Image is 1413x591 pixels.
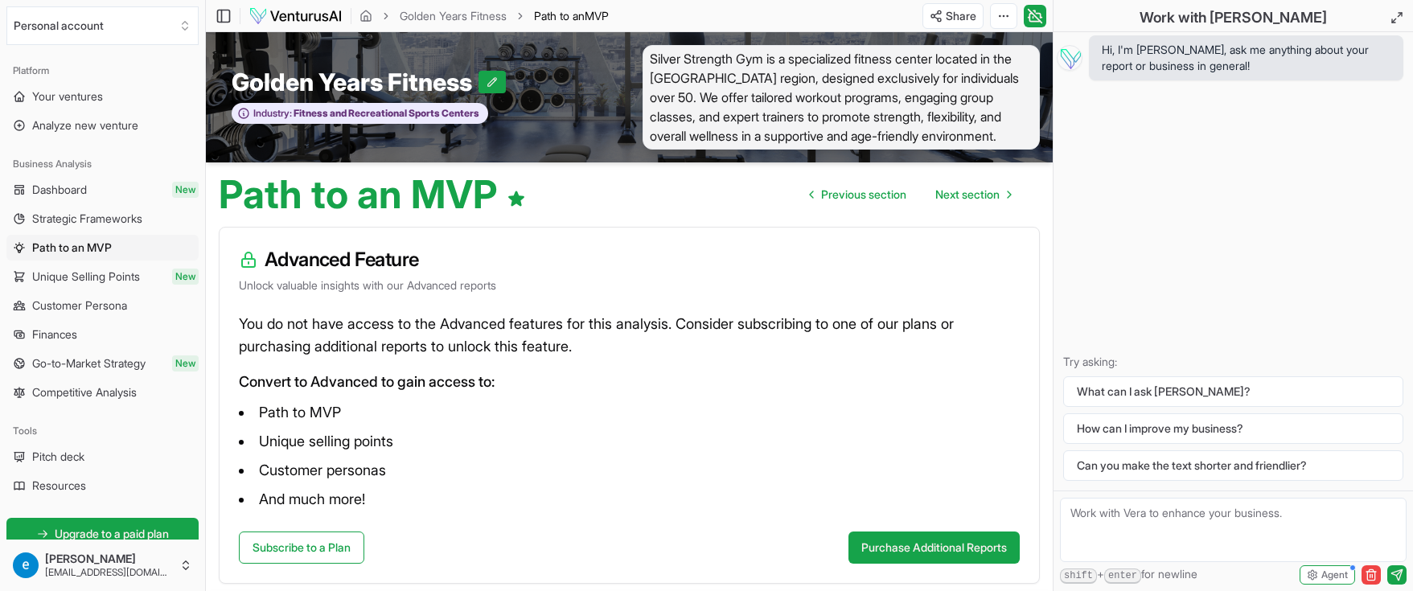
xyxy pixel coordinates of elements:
[797,179,1024,211] nav: pagination
[239,371,1020,393] p: Convert to Advanced to gain access to:
[32,88,103,105] span: Your ventures
[359,8,609,24] nav: breadcrumb
[821,187,906,203] span: Previous section
[32,384,137,400] span: Competitive Analysis
[643,45,1041,150] span: Silver Strength Gym is a specialized fitness center located in the [GEOGRAPHIC_DATA] region, desi...
[6,84,199,109] a: Your ventures
[219,175,526,214] h1: Path to an MVP
[6,322,199,347] a: Finances
[6,177,199,203] a: DashboardNew
[32,355,146,371] span: Go-to-Market Strategy
[946,8,976,24] span: Share
[6,235,199,261] a: Path to an MVP
[239,313,1020,358] p: You do not have access to the Advanced features for this analysis. Consider subscribing to one of...
[6,418,199,444] div: Tools
[32,326,77,343] span: Finances
[1063,376,1403,407] button: What can I ask [PERSON_NAME]?
[1060,566,1197,584] span: + for newline
[1063,450,1403,481] button: Can you make the text shorter and friendlier?
[6,113,199,138] a: Analyze new venture
[6,380,199,405] a: Competitive Analysis
[45,566,173,579] span: [EMAIL_ADDRESS][DOMAIN_NAME]
[534,8,609,24] span: Path to anMVP
[6,6,199,45] button: Select an organization
[45,552,173,566] span: [PERSON_NAME]
[239,458,1020,483] li: Customer personas
[400,8,507,24] a: Golden Years Fitness
[6,546,199,585] button: [PERSON_NAME][EMAIL_ADDRESS][DOMAIN_NAME]
[55,526,169,542] span: Upgrade to a paid plan
[1102,42,1390,74] span: Hi, I'm [PERSON_NAME], ask me anything about your report or business in general!
[848,531,1020,564] button: Purchase Additional Reports
[172,355,199,371] span: New
[253,107,292,120] span: Industry:
[239,277,1020,293] p: Unlock valuable insights with our Advanced reports
[32,298,127,314] span: Customer Persona
[922,179,1024,211] a: Go to next page
[1060,568,1097,584] kbd: shift
[6,206,199,232] a: Strategic Frameworks
[13,552,39,578] img: ACg8ocKuB5NWBwEYXpzFpvYYFHzQZBdawHM6TXJA9iZ82_WGBzTU5w=s96-c
[239,247,1020,273] h3: Advanced Feature
[6,473,199,499] a: Resources
[6,351,199,376] a: Go-to-Market StrategyNew
[292,107,479,120] span: Fitness and Recreational Sports Centers
[172,269,199,285] span: New
[249,6,343,26] img: logo
[32,211,142,227] span: Strategic Frameworks
[239,531,364,564] a: Subscribe to a Plan
[232,103,488,125] button: Industry:Fitness and Recreational Sports Centers
[1063,354,1403,370] p: Try asking:
[239,429,1020,454] li: Unique selling points
[239,486,1020,512] li: And much more!
[32,117,138,133] span: Analyze new venture
[1300,565,1355,585] button: Agent
[232,68,479,96] span: Golden Years Fitness
[6,264,199,289] a: Unique Selling PointsNew
[6,444,199,470] a: Pitch deck
[32,240,112,256] span: Path to an MVP
[172,182,199,198] span: New
[32,478,86,494] span: Resources
[6,518,199,550] a: Upgrade to a paid plan
[32,182,87,198] span: Dashboard
[1063,413,1403,444] button: How can I improve my business?
[935,187,1000,203] span: Next section
[1140,6,1327,29] h2: Work with [PERSON_NAME]
[922,3,984,29] button: Share
[797,179,919,211] a: Go to previous page
[6,151,199,177] div: Business Analysis
[32,269,140,285] span: Unique Selling Points
[6,58,199,84] div: Platform
[534,9,585,23] span: Path to an
[1321,568,1348,581] span: Agent
[32,449,84,465] span: Pitch deck
[1104,568,1141,584] kbd: enter
[239,400,1020,425] li: Path to MVP
[1057,45,1082,71] img: Vera
[6,293,199,318] a: Customer Persona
